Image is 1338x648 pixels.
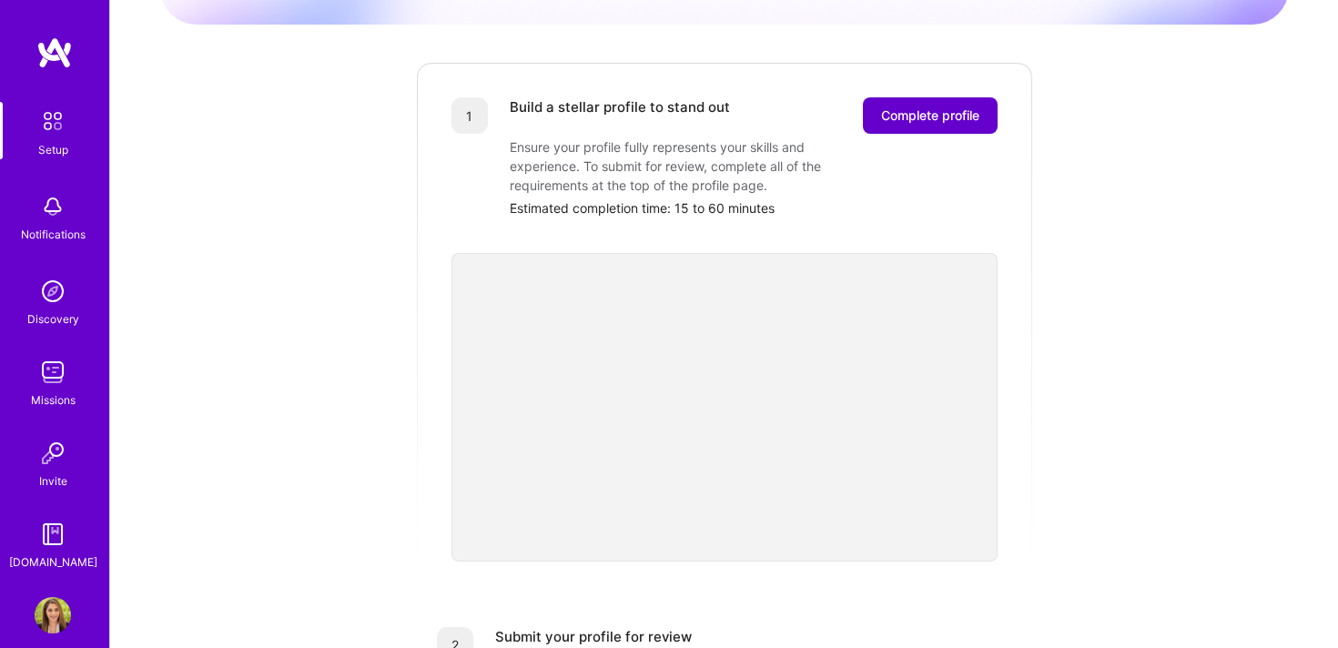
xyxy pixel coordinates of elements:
[510,97,730,134] div: Build a stellar profile to stand out
[31,390,76,410] div: Missions
[35,516,71,552] img: guide book
[35,273,71,309] img: discovery
[36,36,73,69] img: logo
[451,97,488,134] div: 1
[38,140,68,159] div: Setup
[35,354,71,390] img: teamwork
[35,435,71,471] img: Invite
[30,597,76,633] a: User Avatar
[9,552,97,572] div: [DOMAIN_NAME]
[27,309,79,329] div: Discovery
[451,253,998,562] iframe: video
[21,225,86,244] div: Notifications
[510,137,874,195] div: Ensure your profile fully represents your skills and experience. To submit for review, complete a...
[495,627,692,646] div: Submit your profile for review
[35,188,71,225] img: bell
[881,106,979,125] span: Complete profile
[39,471,67,491] div: Invite
[34,102,72,140] img: setup
[35,597,71,633] img: User Avatar
[510,198,998,218] div: Estimated completion time: 15 to 60 minutes
[863,97,998,134] button: Complete profile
